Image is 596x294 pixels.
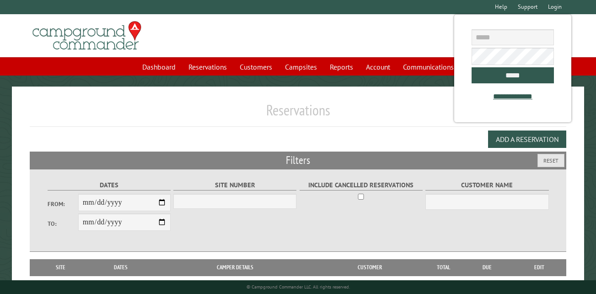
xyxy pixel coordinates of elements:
th: Site [34,259,86,276]
a: Campsites [279,58,322,76]
label: Customer Name [425,180,548,191]
small: © Campground Commander LLC. All rights reserved. [247,284,350,290]
a: Reports [324,58,359,76]
h1: Reservations [30,101,566,126]
label: Dates [48,180,171,191]
label: From: [48,200,78,208]
label: Site Number [173,180,296,191]
th: Customer [315,259,425,276]
th: Edit [512,259,566,276]
th: Dates [86,259,155,276]
a: Dashboard [137,58,181,76]
a: Reservations [183,58,232,76]
h2: Filters [30,152,566,169]
label: To: [48,219,78,228]
img: Campground Commander [30,18,144,54]
th: Camper Details [155,259,315,276]
a: Communications [397,58,459,76]
a: Account [360,58,396,76]
label: Include Cancelled Reservations [300,180,423,191]
a: Customers [234,58,278,76]
th: Due [462,259,512,276]
button: Reset [537,154,564,167]
th: Total [425,259,462,276]
button: Add a Reservation [488,131,566,148]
